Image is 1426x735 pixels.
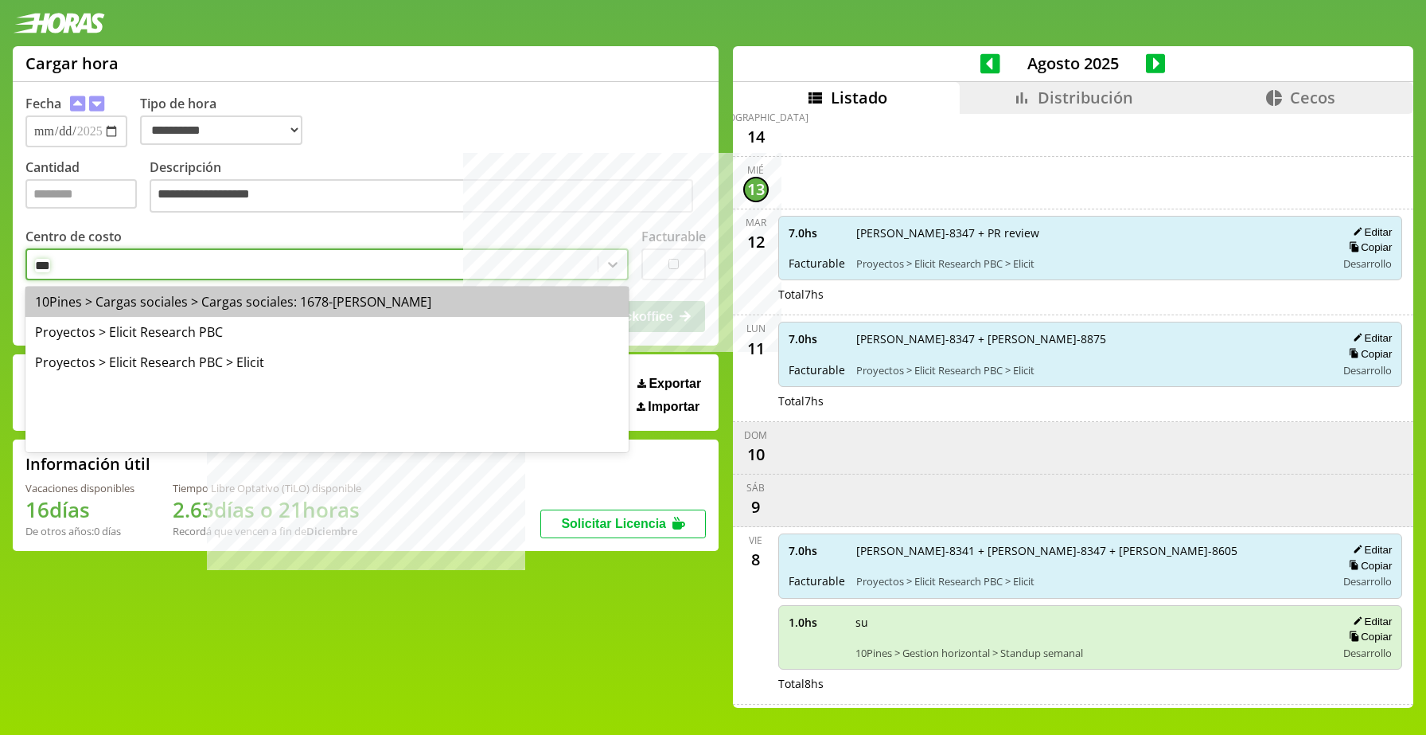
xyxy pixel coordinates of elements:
[778,393,1403,409] div: Total 7 hs
[855,615,1326,630] span: su
[25,481,134,495] div: Vacaciones disponibles
[1348,331,1392,345] button: Editar
[1038,87,1133,108] span: Distribución
[25,179,137,209] input: Cantidad
[778,287,1403,302] div: Total 7 hs
[743,495,769,520] div: 9
[150,179,693,213] textarea: Descripción
[743,335,769,361] div: 11
[173,481,361,495] div: Tiempo Libre Optativo (TiLO) disponible
[561,517,666,530] span: Solicitar Licencia
[856,363,1326,377] span: Proyectos > Elicit Research PBC > Elicit
[789,573,845,588] span: Facturable
[856,256,1326,271] span: Proyectos > Elicit Research PBC > Elicit
[746,481,765,495] div: sáb
[306,524,357,538] b: Diciembre
[25,524,134,538] div: De otros años: 0 días
[173,524,361,538] div: Recordá que vencen a fin de
[789,256,845,271] span: Facturable
[703,111,808,124] div: [DEMOGRAPHIC_DATA]
[855,646,1326,660] span: 10Pines > Gestion horizontal > Standup semanal
[856,225,1326,240] span: [PERSON_NAME]-8347 + PR review
[789,615,844,630] span: 1.0 hs
[789,331,845,346] span: 7.0 hs
[789,543,845,558] span: 7.0 hs
[1343,574,1392,588] span: Desarrollo
[1344,559,1392,573] button: Copiar
[856,574,1326,588] span: Proyectos > Elicit Research PBC > Elicit
[1343,646,1392,660] span: Desarrollo
[747,163,764,177] div: mié
[743,177,769,202] div: 13
[1348,225,1392,239] button: Editar
[13,13,105,33] img: logotipo
[1348,615,1392,628] button: Editar
[746,322,766,335] div: lun
[1344,240,1392,254] button: Copiar
[743,124,769,150] div: 14
[746,216,766,229] div: mar
[25,158,150,217] label: Cantidad
[778,676,1403,691] div: Total 8 hs
[1343,256,1392,271] span: Desarrollo
[25,317,629,347] div: Proyectos > Elicit Research PBC
[789,362,845,377] span: Facturable
[25,53,119,74] h1: Cargar hora
[150,158,706,217] label: Descripción
[25,495,134,524] h1: 16 días
[540,510,706,538] button: Solicitar Licencia
[789,225,845,240] span: 7.0 hs
[25,228,122,245] label: Centro de costo
[25,453,150,475] h2: Información útil
[856,331,1326,346] span: [PERSON_NAME]-8347 + [PERSON_NAME]-8875
[648,400,699,414] span: Importar
[744,428,767,442] div: dom
[649,377,701,391] span: Exportar
[140,95,315,147] label: Tipo de hora
[633,376,706,392] button: Exportar
[140,115,302,145] select: Tipo de hora
[1348,543,1392,557] button: Editar
[1343,363,1392,377] span: Desarrollo
[1344,347,1392,361] button: Copiar
[1344,630,1392,643] button: Copiar
[1290,87,1335,108] span: Cecos
[641,228,706,245] label: Facturable
[743,229,769,255] div: 12
[749,534,762,547] div: vie
[743,442,769,467] div: 10
[733,114,1413,706] div: scrollable content
[25,95,61,112] label: Fecha
[743,547,769,573] div: 8
[831,87,887,108] span: Listado
[173,495,361,524] h1: 2.63 días o 21 horas
[856,543,1326,558] span: [PERSON_NAME]-8341 + [PERSON_NAME]-8347 + [PERSON_NAME]-8605
[25,287,629,317] div: 10Pines > Cargas sociales > Cargas sociales: 1678-[PERSON_NAME]
[1000,53,1146,74] span: Agosto 2025
[25,347,629,377] div: Proyectos > Elicit Research PBC > Elicit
